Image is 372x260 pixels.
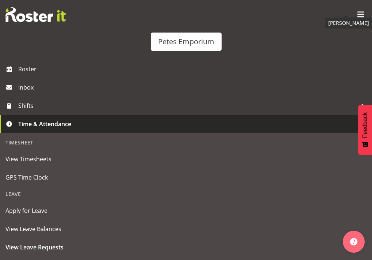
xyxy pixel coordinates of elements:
a: View Timesheets [2,150,370,168]
button: Feedback - Show survey [358,105,372,155]
div: Timesheet [2,135,370,150]
span: View Leave Requests [5,242,367,253]
a: GPS Time Clock [2,168,370,186]
span: Time & Attendance [18,118,357,129]
div: Petes Emporium [158,36,214,47]
span: View Timesheets [5,154,367,165]
span: View Leave Balances [5,223,367,234]
span: Apply for Leave [5,205,367,216]
a: View Leave Requests [2,238,370,256]
span: GPS Time Clock [5,172,367,183]
span: Shifts [18,100,357,111]
span: Roster [18,64,368,75]
span: Feedback [362,112,368,138]
div: Leave [2,186,370,201]
a: View Leave Balances [2,220,370,238]
img: Rosterit website logo [5,7,66,22]
a: Apply for Leave [2,201,370,220]
span: Inbox [18,82,368,93]
img: help-xxl-2.png [350,238,357,245]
